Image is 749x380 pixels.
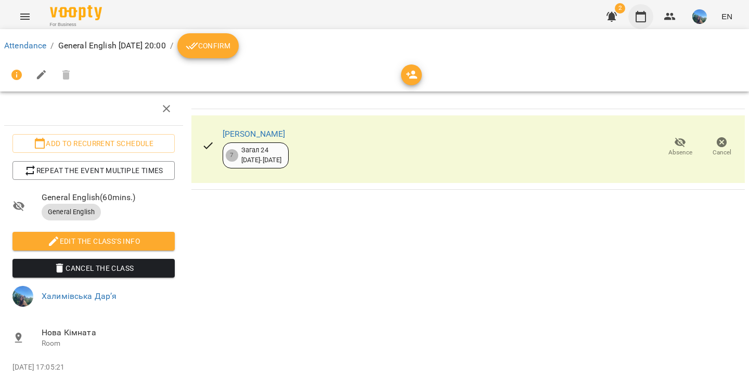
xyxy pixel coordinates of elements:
div: 7 [226,149,238,162]
span: 2 [615,3,625,14]
button: Repeat the event multiple times [12,161,175,180]
p: General English [DATE] 20:00 [58,40,166,52]
button: Cancel [701,133,743,162]
nav: breadcrumb [4,33,745,58]
button: Confirm [177,33,239,58]
p: [DATE] 17:05:21 [12,362,175,373]
span: General English [42,207,101,217]
img: a7d4f18d439b15bc62280586adbb99de.jpg [12,286,33,307]
img: Voopty Logo [50,5,102,20]
span: For Business [50,21,102,28]
button: Cancel the class [12,259,175,278]
span: EN [721,11,732,22]
li: / [50,40,54,52]
span: Confirm [186,40,230,52]
a: [PERSON_NAME] [223,129,286,139]
img: a7d4f18d439b15bc62280586adbb99de.jpg [692,9,707,24]
button: Absence [660,133,701,162]
button: Menu [12,4,37,29]
span: General English ( 60 mins. ) [42,191,175,204]
span: Нова Кімната [42,326,175,339]
li: / [170,40,173,52]
span: Edit the class's Info [21,235,166,247]
span: Cancel the class [21,262,166,274]
a: Халимівська Дарʼя [42,291,117,301]
button: Edit the class's Info [12,232,175,251]
span: Add to recurrent schedule [21,137,166,150]
button: Add to recurrent schedule [12,134,175,153]
button: EN [717,7,737,26]
span: Absence [668,148,692,157]
p: Room [42,338,175,349]
span: Repeat the event multiple times [21,164,166,177]
a: Attendance [4,41,46,50]
div: Загал 24 [DATE] - [DATE] [241,146,282,165]
span: Cancel [713,148,731,157]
